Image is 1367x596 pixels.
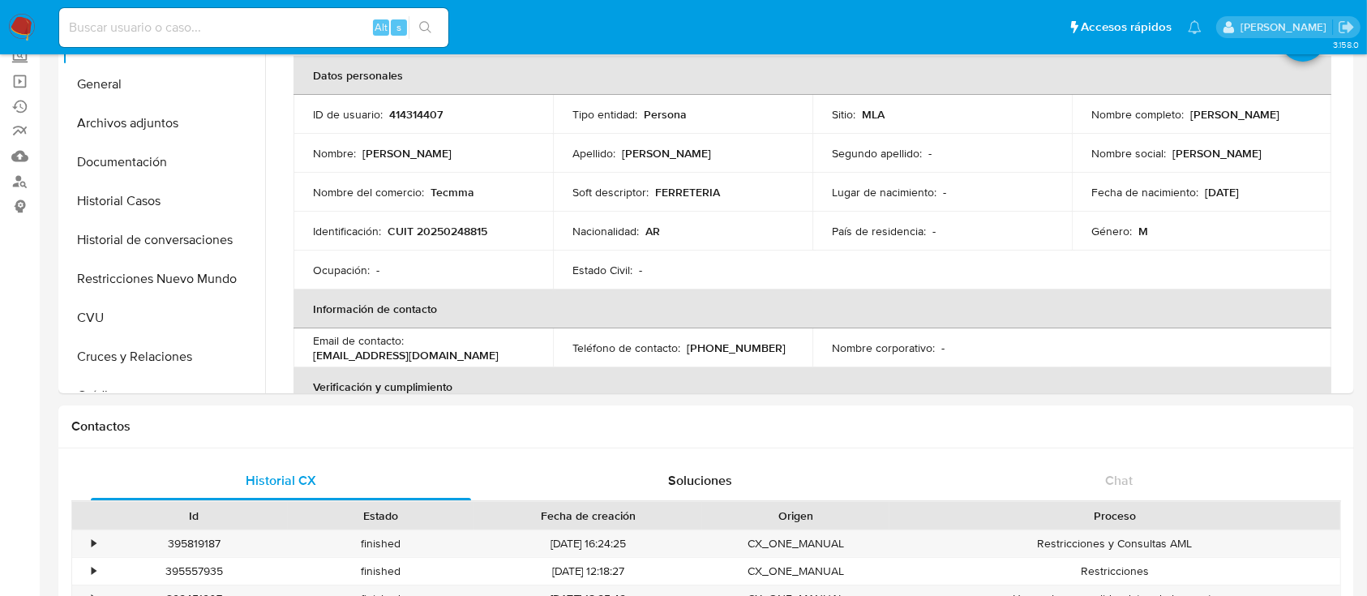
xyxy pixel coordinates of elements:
p: Estado Civil : [572,263,632,277]
p: [PHONE_NUMBER] [687,341,786,355]
p: [PERSON_NAME] [622,146,711,161]
div: • [92,536,96,551]
p: M [1138,224,1148,238]
p: Lugar de nacimiento : [832,185,936,199]
span: s [396,19,401,35]
p: Nombre del comercio : [313,185,424,199]
input: Buscar usuario o caso... [59,17,448,38]
div: Id [112,508,276,524]
p: ID de usuario : [313,107,383,122]
p: Segundo apellido : [832,146,922,161]
div: [DATE] 16:24:25 [474,530,702,557]
p: Persona [644,107,687,122]
p: - [639,263,642,277]
span: Alt [375,19,388,35]
div: Restricciones y Consultas AML [889,530,1340,557]
p: Nacionalidad : [572,224,639,238]
p: 414314407 [389,107,443,122]
p: - [932,224,936,238]
p: - [928,146,932,161]
button: search-icon [409,16,442,39]
div: • [92,564,96,579]
p: [DATE] [1205,185,1239,199]
div: Origen [713,508,878,524]
p: [PERSON_NAME] [1190,107,1279,122]
div: Proceso [901,508,1329,524]
p: - [941,341,945,355]
p: Ocupación : [313,263,370,277]
span: Accesos rápidos [1081,19,1172,36]
p: Nombre social : [1091,146,1166,161]
div: Fecha de creación [486,508,691,524]
th: Datos personales [294,56,1331,95]
div: [DATE] 12:18:27 [474,558,702,585]
p: MLA [862,107,885,122]
button: Restricciones Nuevo Mundo [62,259,265,298]
p: emmanuel.vitiello@mercadolibre.com [1241,19,1332,35]
p: Email de contacto : [313,333,404,348]
span: Historial CX [246,471,316,490]
p: [PERSON_NAME] [1172,146,1262,161]
th: Información de contacto [294,289,1331,328]
p: Nombre corporativo : [832,341,935,355]
button: Documentación [62,143,265,182]
div: finished [288,558,475,585]
button: Archivos adjuntos [62,104,265,143]
button: Cruces y Relaciones [62,337,265,376]
div: Estado [299,508,464,524]
div: CX_ONE_MANUAL [702,558,889,585]
button: Créditos [62,376,265,415]
p: Apellido : [572,146,615,161]
p: Nombre completo : [1091,107,1184,122]
span: 3.158.0 [1333,38,1359,51]
p: Sitio : [832,107,855,122]
p: AR [645,224,660,238]
p: Identificación : [313,224,381,238]
span: Chat [1105,471,1133,490]
p: Fecha de nacimiento : [1091,185,1198,199]
p: Nombre : [313,146,356,161]
p: [PERSON_NAME] [362,146,452,161]
span: Soluciones [668,471,732,490]
p: Tecmma [431,185,474,199]
div: CX_ONE_MANUAL [702,530,889,557]
p: - [943,185,946,199]
p: FERRETERIA [655,185,720,199]
div: Restricciones [889,558,1340,585]
div: 395819187 [101,530,288,557]
p: Teléfono de contacto : [572,341,680,355]
div: finished [288,530,475,557]
th: Verificación y cumplimiento [294,367,1331,406]
p: Género : [1091,224,1132,238]
div: 395557935 [101,558,288,585]
button: General [62,65,265,104]
p: País de residencia : [832,224,926,238]
a: Notificaciones [1188,20,1202,34]
h1: Contactos [71,418,1341,435]
p: - [376,263,379,277]
p: CUIT 20250248815 [388,224,487,238]
button: Historial de conversaciones [62,221,265,259]
p: Soft descriptor : [572,185,649,199]
a: Salir [1338,19,1355,36]
button: CVU [62,298,265,337]
p: Tipo entidad : [572,107,637,122]
button: Historial Casos [62,182,265,221]
p: [EMAIL_ADDRESS][DOMAIN_NAME] [313,348,499,362]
